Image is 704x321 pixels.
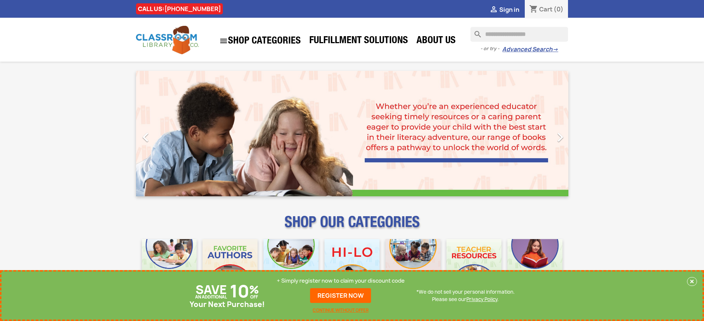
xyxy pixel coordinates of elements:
img: CLC_Bulk_Mobile.jpg [142,239,197,294]
p: SHOP OUR CATEGORIES [136,220,568,233]
span: (0) [554,5,564,13]
i:  [219,37,228,45]
img: CLC_Fiction_Nonfiction_Mobile.jpg [385,239,441,294]
img: CLC_Dyslexia_Mobile.jpg [507,239,562,294]
i: shopping_cart [529,5,538,14]
a: About Us [413,34,459,49]
div: CALL US: [136,3,223,14]
a: Advanced Search→ [502,46,558,53]
a:  Sign in [489,6,519,14]
span: Cart [539,5,552,13]
span: → [552,46,558,53]
img: CLC_Favorite_Authors_Mobile.jpg [203,239,258,294]
a: Fulfillment Solutions [306,34,412,49]
a: SHOP CATEGORIES [215,33,305,49]
img: CLC_HiLo_Mobile.jpg [324,239,380,294]
i:  [136,128,155,146]
span: - or try - [480,45,502,52]
input: Search [470,27,568,42]
a: Previous [136,71,201,196]
img: CLC_Phonics_And_Decodables_Mobile.jpg [263,239,319,294]
i:  [489,6,498,14]
i: search [470,27,479,36]
i:  [551,128,569,146]
ul: Carousel container [136,71,568,196]
a: Next [503,71,568,196]
a: [PHONE_NUMBER] [164,5,221,13]
span: Sign in [499,6,519,14]
img: CLC_Teacher_Resources_Mobile.jpg [446,239,501,294]
img: Classroom Library Company [136,26,199,54]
